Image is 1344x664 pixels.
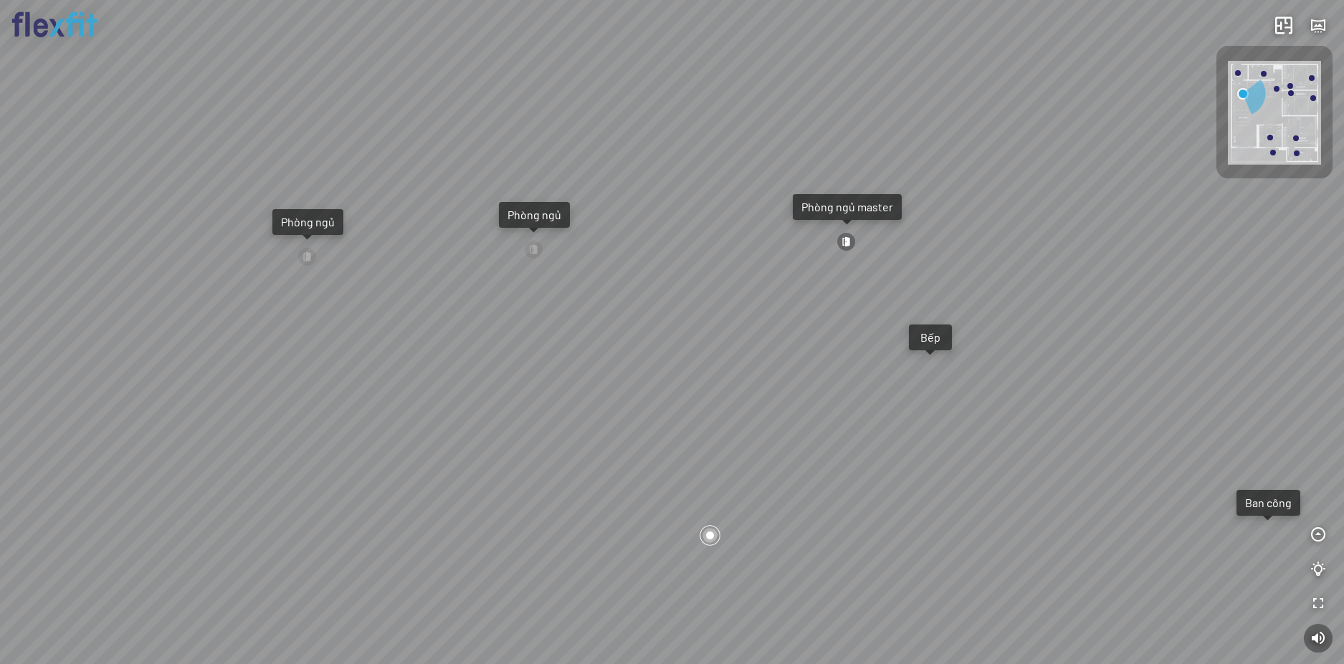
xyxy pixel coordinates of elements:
[281,215,335,229] div: Phòng ngủ
[1228,61,1321,165] img: Flexfit_Apt1_M__JKL4XAWR2ATG.png
[1245,496,1292,510] div: Ban công
[918,330,943,345] div: Bếp
[507,208,561,222] div: Phòng ngủ
[11,11,97,38] img: logo
[801,200,893,214] div: Phòng ngủ master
